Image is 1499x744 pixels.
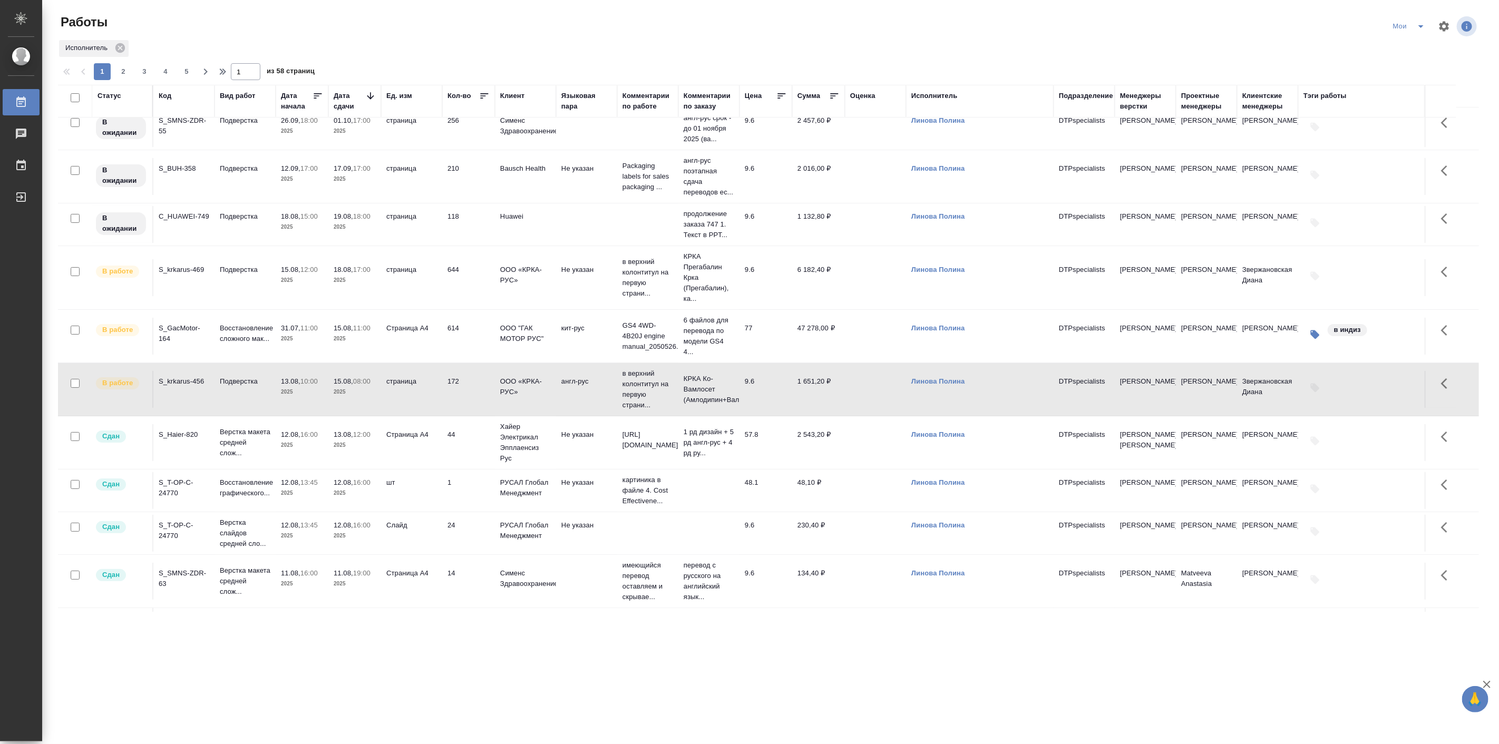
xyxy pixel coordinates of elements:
[1435,424,1460,449] button: Здесь прячутся важные кнопки
[792,424,845,461] td: 2 543,20 ₽
[281,174,323,184] p: 2025
[95,211,147,236] div: Исполнитель назначен, приступать к работе пока рано
[739,472,792,509] td: 48.1
[334,334,376,344] p: 2025
[381,110,442,147] td: страница
[1435,515,1460,540] button: Здесь прячутся важные кнопки
[684,113,734,144] p: англ-рус срок - до 01 ноября 2025 (ва...
[95,323,147,337] div: Исполнитель выполняет работу
[1054,158,1115,195] td: DTPspecialists
[334,126,376,136] p: 2025
[850,91,875,101] div: Оценка
[1054,424,1115,461] td: DTPspecialists
[739,563,792,600] td: 9.6
[1120,265,1171,275] p: [PERSON_NAME]
[115,63,132,80] button: 2
[1176,515,1237,552] td: [PERSON_NAME]
[353,377,371,385] p: 08:00
[739,318,792,355] td: 77
[1054,371,1115,408] td: DTPspecialists
[1054,259,1115,296] td: DTPspecialists
[1054,318,1115,355] td: DTPspecialists
[442,206,495,243] td: 118
[1176,259,1237,296] td: [PERSON_NAME]
[1237,424,1298,461] td: [PERSON_NAME]
[1176,371,1237,408] td: [PERSON_NAME]
[220,517,270,549] p: Верстка слайдов средней сло...
[281,212,300,220] p: 18.08,
[911,478,965,486] a: Линова Полина
[102,479,120,490] p: Сдан
[1176,608,1237,645] td: Хрусталёва Дарья
[178,63,195,80] button: 5
[1435,608,1460,633] button: Здесь прячутся важные кнопки
[159,520,209,541] div: S_T-OP-C-24770
[102,117,140,138] p: В ожидании
[281,440,323,451] p: 2025
[1054,515,1115,552] td: DTPspecialists
[300,521,318,529] p: 13:45
[442,259,495,296] td: 644
[334,212,353,220] p: 19.08,
[95,520,147,534] div: Менеджер проверил работу исполнителя, передает ее на следующий этап
[353,430,371,438] p: 12:00
[1120,91,1171,112] div: Менеджеры верстки
[300,164,318,172] p: 17:00
[1237,110,1298,147] td: [PERSON_NAME]
[500,520,551,541] p: РУСАЛ Глобал Менеджмент
[281,579,323,589] p: 2025
[220,323,270,344] p: Восстановление сложного мак...
[684,251,734,304] p: КРКА Прегабалин Крка (Прегабалин), ка...
[442,158,495,195] td: 210
[95,163,147,188] div: Исполнитель назначен, приступать к работе пока рано
[300,478,318,486] p: 13:45
[220,427,270,458] p: Верстка макета средней слож...
[792,158,845,195] td: 2 016,00 ₽
[1120,520,1171,531] p: [PERSON_NAME]
[684,155,734,198] p: англ-рус поэтапная сдача переводов ес...
[381,424,442,461] td: Страница А4
[1303,211,1327,234] button: Добавить тэги
[911,521,965,529] a: Линова Полина
[281,531,323,541] p: 2025
[500,265,551,286] p: ООО «КРКА-РУС»
[220,565,270,597] p: Верстка макета средней слож...
[792,472,845,509] td: 48,10 ₽
[684,427,734,458] p: 1 рд дизайн + 5 рд англ-рус + 4 рд ру...
[739,371,792,408] td: 9.6
[739,259,792,296] td: 9.6
[1237,259,1298,296] td: Звержановская Диана
[95,115,147,140] div: Исполнитель назначен, приступать к работе пока рано
[300,569,318,577] p: 16:00
[353,569,371,577] p: 19:00
[556,259,617,296] td: Не указан
[220,477,270,498] p: Восстановление графического...
[442,110,495,147] td: 256
[1120,115,1171,126] p: [PERSON_NAME]
[159,91,171,101] div: Код
[1303,163,1327,187] button: Добавить тэги
[500,163,551,174] p: Bausch Health
[739,515,792,552] td: 9.6
[281,488,323,498] p: 2025
[281,126,323,136] p: 2025
[157,63,174,80] button: 4
[1237,515,1298,552] td: [PERSON_NAME]
[442,371,495,408] td: 172
[1181,91,1232,112] div: Проектные менеджеры
[797,91,820,101] div: Сумма
[1176,563,1237,600] td: Matveeva Anastasia
[1120,477,1171,488] p: [PERSON_NAME]
[556,371,617,408] td: англ-рус
[300,324,318,332] p: 11:00
[1120,323,1171,334] p: [PERSON_NAME]
[1466,688,1484,710] span: 🙏
[381,158,442,195] td: страница
[381,563,442,600] td: Страница А4
[911,266,965,273] a: Линова Полина
[159,568,209,589] div: S_SMNS-ZDR-63
[911,377,965,385] a: Линова Полина
[281,275,323,286] p: 2025
[300,377,318,385] p: 10:00
[739,158,792,195] td: 9.6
